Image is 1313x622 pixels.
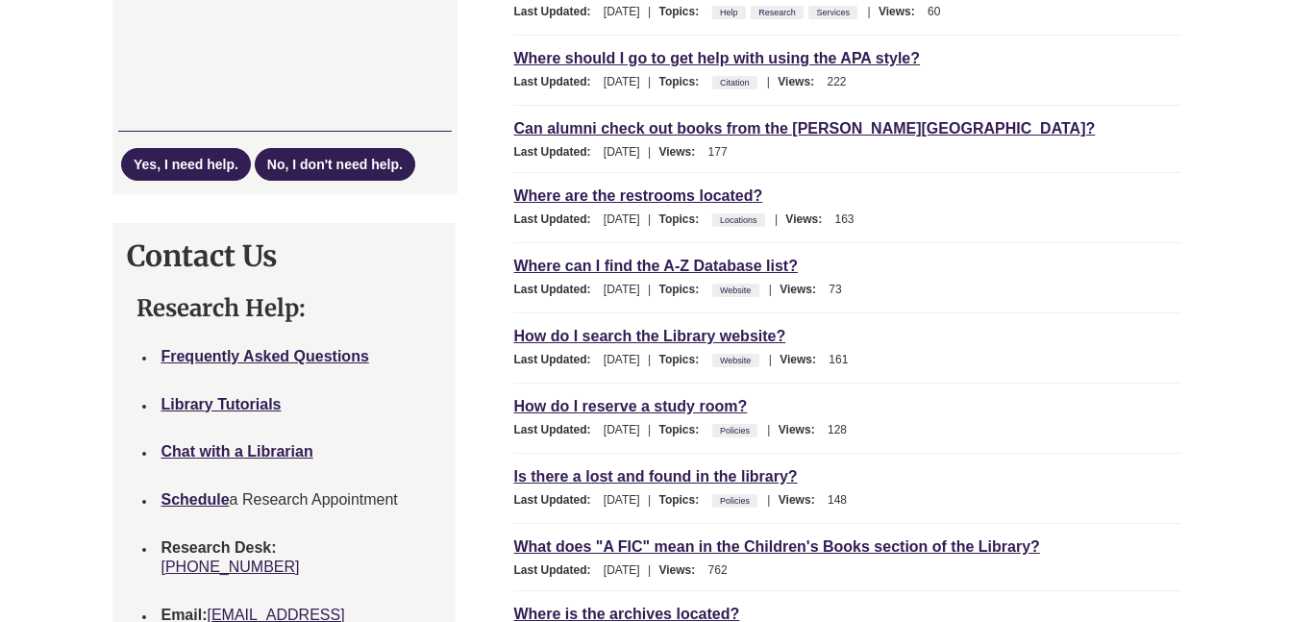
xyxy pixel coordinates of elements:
[712,212,770,226] ul: Topics:
[235,12,338,34] div: Chat actions
[829,353,848,366] span: 161
[762,493,775,507] span: |
[658,283,708,296] span: Topics:
[643,283,656,296] span: |
[141,282,302,314] button: No, I don't need help.
[643,493,656,507] span: |
[161,491,397,508] span: a Research Appointment
[513,145,600,159] span: Last Updated:
[835,212,855,226] span: 163
[64,94,332,117] div: Hi! Do you need help from a librarian?
[762,423,775,436] span: |
[827,75,846,88] span: 222
[513,325,785,347] a: How do I search the Library website?
[604,563,640,577] span: [DATE]
[13,56,52,94] img: Berntsen Library Chat
[717,350,754,371] a: Website
[513,423,600,436] span: Last Updated:
[780,353,826,366] span: Views:
[513,465,797,487] a: Is there a lost and found in the library?
[161,539,276,556] strong: Research Desk:
[643,563,656,577] span: |
[814,2,854,23] a: Services
[862,5,875,18] span: |
[5,47,338,264] div: Chat Log
[513,353,600,366] span: Last Updated:
[161,396,281,412] a: Library Tutorials
[513,212,600,226] span: Last Updated:
[513,185,762,207] a: Where are the restrooms located?
[604,423,640,436] span: [DATE]
[643,353,656,366] span: |
[513,283,600,296] span: Last Updated:
[658,212,708,226] span: Topics:
[712,353,764,366] ul: Topics:
[643,212,656,226] span: |
[717,72,753,93] a: Citation
[770,212,782,226] span: |
[643,75,656,88] span: |
[717,280,754,301] a: Website
[764,353,777,366] span: |
[658,5,708,18] span: Topics:
[161,491,229,508] a: Schedule
[604,75,640,88] span: [DATE]
[785,212,831,226] span: Views:
[513,117,1095,139] a: Can alumni check out books from the [PERSON_NAME][GEOGRAPHIC_DATA]?
[513,535,1039,558] a: What does "A FIC" mean in the Children's Books section of the Library?
[712,5,863,18] ul: Topics:
[712,75,762,88] ul: Topics:
[301,12,327,34] button: Sound is Off (click to toggle)
[643,145,656,159] span: |
[712,493,763,507] ul: Topics:
[756,2,799,23] a: Research
[717,2,741,23] a: Help
[658,75,708,88] span: Topics:
[513,75,600,88] span: Last Updated:
[604,353,640,366] span: [DATE]
[643,5,656,18] span: |
[658,493,708,507] span: Topics:
[658,423,708,436] span: Topics:
[513,563,600,577] span: Last Updated:
[712,283,764,296] ul: Topics:
[604,212,640,226] span: [DATE]
[717,210,760,231] a: Locations
[717,490,753,511] a: Policies
[161,443,312,460] a: Chat with a Librarian
[928,5,940,18] span: 60
[513,395,747,417] a: How do I reserve a study room?
[780,283,826,296] span: Views:
[779,493,825,507] span: Views:
[658,353,708,366] span: Topics:
[764,283,777,296] span: |
[708,563,728,577] span: 762
[762,75,775,88] span: |
[604,493,640,507] span: [DATE]
[161,559,299,575] a: [PHONE_NUMBER]
[717,420,753,441] a: Policies
[513,255,797,277] a: Where can I find the A-Z Database list?
[708,145,728,159] span: 177
[8,282,137,314] button: Yes, I need help.
[161,348,368,364] strong: Frequently Asked Questions
[658,145,705,159] span: Views:
[513,493,600,507] span: Last Updated:
[778,75,824,88] span: Views:
[779,423,825,436] span: Views:
[828,423,847,436] span: 128
[513,5,600,18] span: Last Updated:
[604,145,640,159] span: [DATE]
[64,54,332,88] div: [PERSON_NAME][GEOGRAPHIC_DATA] Chat
[643,423,656,436] span: |
[879,5,925,18] span: Views:
[712,423,763,436] ul: Topics:
[828,493,847,507] span: 148
[604,5,640,18] span: [DATE]
[75,71,130,87] time: 8:34:25 AM
[136,293,306,323] strong: Research Help:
